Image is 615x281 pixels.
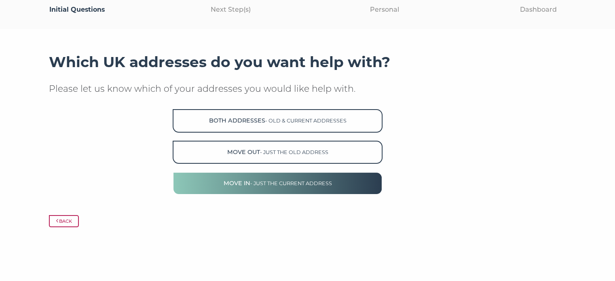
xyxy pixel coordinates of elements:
[250,180,332,186] span: - just the current address
[260,149,328,155] span: - just the old address
[308,4,461,15] p: Personal
[49,53,566,71] h3: Which UK addresses do you want help with?
[49,83,566,95] p: Please let us know which of your addresses you would like help with.
[461,4,615,15] p: Dashboard
[173,141,382,164] button: Move Out- just the old address
[173,109,382,132] button: Both Addresses- old & current addresses
[265,118,346,124] span: - old & current addresses
[173,172,382,195] button: Move in- just the current address
[154,4,307,15] p: Next Step(s)
[49,215,79,227] button: Back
